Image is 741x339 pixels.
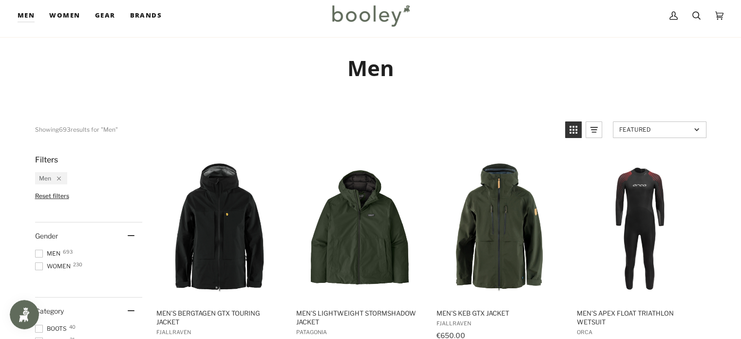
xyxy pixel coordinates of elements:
span: Reset filters [35,192,69,199]
span: Boots [35,324,70,333]
iframe: Button to open loyalty program pop-up [10,300,39,329]
h1: Men [35,55,706,81]
a: View grid mode [565,121,582,138]
span: Patagonia [296,329,422,336]
li: Reset filters [35,192,142,199]
span: Fjallraven [156,329,283,336]
img: Patagonia Men's Lightweight Stormshadow Jacket Old Growth Green - Booley Galway [295,163,424,293]
b: 693 [59,126,71,133]
a: View list mode [586,121,602,138]
span: Men's Lightweight Stormshadow Jacket [296,309,422,326]
span: Women [49,11,80,20]
span: Gender [35,232,58,240]
span: Women [35,262,74,271]
span: Category [35,307,64,315]
span: Gear [95,11,115,20]
span: Orca [576,329,703,336]
span: Men's Apex Float Triathlon Wetsuit [576,309,703,326]
img: Booley [328,1,413,30]
div: Showing results for "Men" [35,121,118,138]
span: Men [18,11,35,20]
img: Fjallraven Men's Keb GTX Jacket Deep Forest - Booley Galway [435,163,564,293]
span: Men [35,249,63,258]
span: 693 [63,249,73,254]
span: Fjallraven [437,320,563,327]
span: Brands [130,11,162,20]
span: Men's Keb GTX Jacket [437,309,563,318]
span: Filters [35,155,58,164]
span: 230 [73,262,82,267]
span: Men [39,175,51,182]
a: Sort options [613,121,706,138]
span: 40 [69,324,76,329]
span: Men's Bergtagen GTX Touring Jacket [156,309,283,326]
img: Orca Men's Apex Float Triathlon Wetsuit Black / Red - Booley Galway [575,163,704,293]
img: Fjallraven Men's Bergtagen GTX Touring Jacket Black - Booley Galway [155,163,284,293]
div: Remove filter: Men [51,175,61,182]
span: Featured [619,126,691,133]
